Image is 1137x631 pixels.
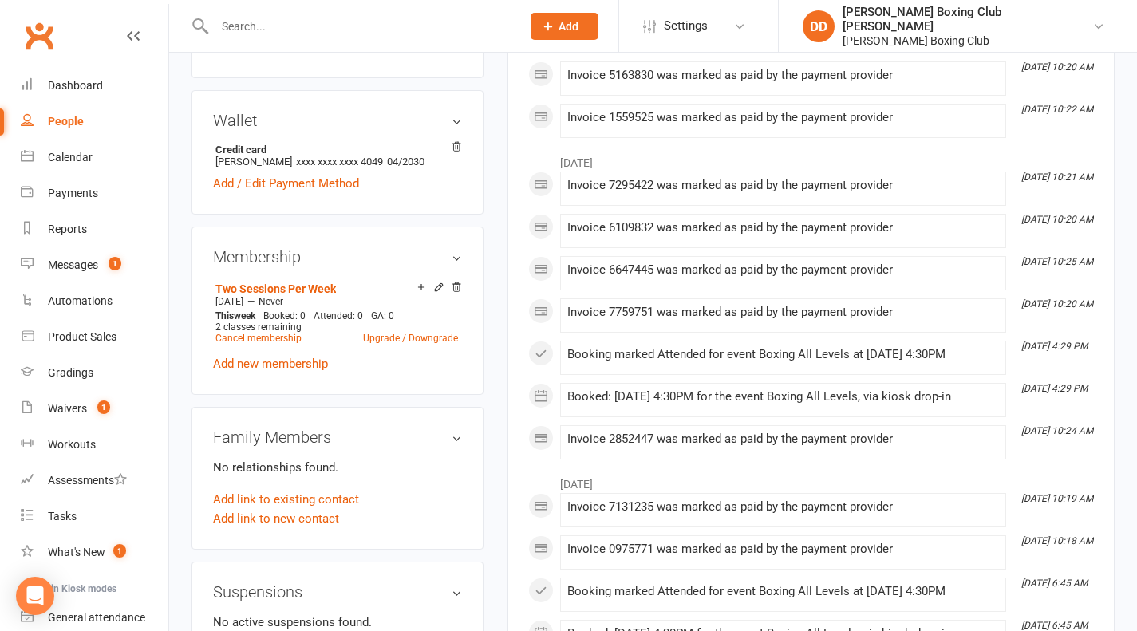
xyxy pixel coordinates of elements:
i: [DATE] 10:20 AM [1021,298,1093,310]
div: Invoice 5163830 was marked as paid by the payment provider [567,69,999,82]
a: Gradings [21,355,168,391]
div: General attendance [48,611,145,624]
span: GA: 0 [371,310,394,321]
div: — [211,295,462,308]
h3: Wallet [213,112,462,129]
a: Payments [21,175,168,211]
li: [DATE] [528,146,1094,172]
a: Clubworx [19,16,59,56]
a: Automations [21,283,168,319]
i: [DATE] 10:20 AM [1021,61,1093,73]
div: Invoice 7131235 was marked as paid by the payment provider [567,500,999,514]
i: [DATE] 4:29 PM [1021,341,1088,352]
a: Add link to new contact [213,509,339,528]
div: Invoice 0975771 was marked as paid by the payment provider [567,542,999,556]
i: [DATE] 10:24 AM [1021,425,1093,436]
div: Waivers [48,402,87,415]
a: Two Sessions Per Week [215,282,336,295]
span: Settings [664,8,708,44]
div: Messages [48,258,98,271]
a: Add / Edit Payment Method [213,174,359,193]
div: Gradings [48,366,93,379]
span: [DATE] [215,296,243,307]
a: Dashboard [21,68,168,104]
div: Payments [48,187,98,199]
div: Invoice 1559525 was marked as paid by the payment provider [567,111,999,124]
div: Booking marked Attended for event Boxing All Levels at [DATE] 4:30PM [567,585,999,598]
div: week [211,310,259,321]
span: Add [559,20,578,33]
a: Reports [21,211,168,247]
span: 04/2030 [387,156,424,168]
a: Tasks [21,499,168,534]
div: [PERSON_NAME] Boxing Club [843,34,1092,48]
div: People [48,115,84,128]
i: [DATE] 6:45 AM [1021,578,1088,589]
strong: Credit card [215,144,454,156]
a: Cancel membership [215,333,302,344]
div: Automations [48,294,113,307]
div: Calendar [48,151,93,164]
span: 1 [113,544,126,558]
i: [DATE] 4:29 PM [1021,383,1088,394]
i: [DATE] 10:19 AM [1021,493,1093,504]
input: Search... [210,15,510,37]
a: Add link to existing contact [213,490,359,509]
div: Assessments [48,474,127,487]
a: What's New1 [21,534,168,570]
h3: Family Members [213,428,462,446]
div: Booked: [DATE] 4:30PM for the event Boxing All Levels, via kiosk drop-in [567,390,999,404]
a: Assessments [21,463,168,499]
span: This [215,310,234,321]
div: Open Intercom Messenger [16,577,54,615]
a: Add new membership [213,357,328,371]
button: Add [531,13,598,40]
a: Workouts [21,427,168,463]
div: Product Sales [48,330,116,343]
i: [DATE] 10:25 AM [1021,256,1093,267]
div: [PERSON_NAME] Boxing Club [PERSON_NAME] [843,5,1092,34]
div: Invoice 6647445 was marked as paid by the payment provider [567,263,999,277]
div: Workouts [48,438,96,451]
h3: Membership [213,248,462,266]
div: Tasks [48,510,77,523]
h3: Suspensions [213,583,462,601]
li: [DATE] [528,467,1094,493]
li: [PERSON_NAME] [213,141,462,170]
a: People [21,104,168,140]
span: 1 [97,400,110,414]
span: Attended: 0 [314,310,363,321]
div: Dashboard [48,79,103,92]
div: Invoice 7295422 was marked as paid by the payment provider [567,179,999,192]
i: [DATE] 10:22 AM [1021,104,1093,115]
a: Upgrade / Downgrade [363,333,458,344]
div: Invoice 2852447 was marked as paid by the payment provider [567,432,999,446]
i: [DATE] 10:18 AM [1021,535,1093,546]
span: 2 classes remaining [215,321,302,333]
div: Reports [48,223,87,235]
i: [DATE] 10:21 AM [1021,172,1093,183]
a: Waivers 1 [21,391,168,427]
i: [DATE] 6:45 AM [1021,620,1088,631]
span: xxxx xxxx xxxx 4049 [296,156,383,168]
a: Calendar [21,140,168,175]
div: Booking marked Attended for event Boxing All Levels at [DATE] 4:30PM [567,348,999,361]
span: 1 [109,257,121,270]
div: DD [803,10,835,42]
div: What's New [48,546,105,558]
div: Invoice 7759751 was marked as paid by the payment provider [567,306,999,319]
p: No relationships found. [213,458,462,477]
span: Booked: 0 [263,310,306,321]
div: Invoice 6109832 was marked as paid by the payment provider [567,221,999,235]
i: [DATE] 10:20 AM [1021,214,1093,225]
span: Never [259,296,283,307]
a: Product Sales [21,319,168,355]
a: Messages 1 [21,247,168,283]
